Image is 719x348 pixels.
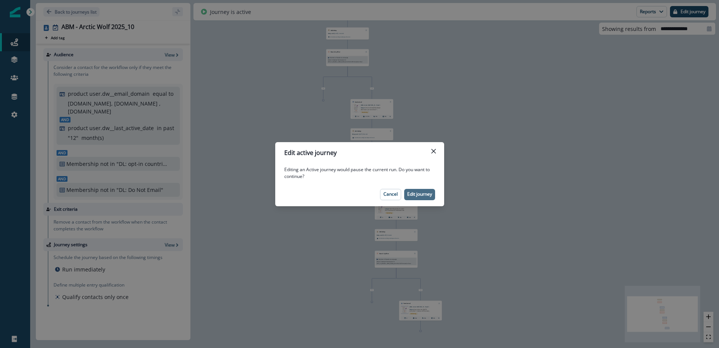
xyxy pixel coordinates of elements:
[407,192,432,197] p: Edit journey
[404,189,435,200] button: Edit journey
[380,189,401,200] button: Cancel
[383,192,398,197] p: Cancel
[284,166,435,180] p: Editing an Active journey would pause the current run. Do you want to continue?
[284,148,337,157] p: Edit active journey
[428,145,440,157] button: Close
